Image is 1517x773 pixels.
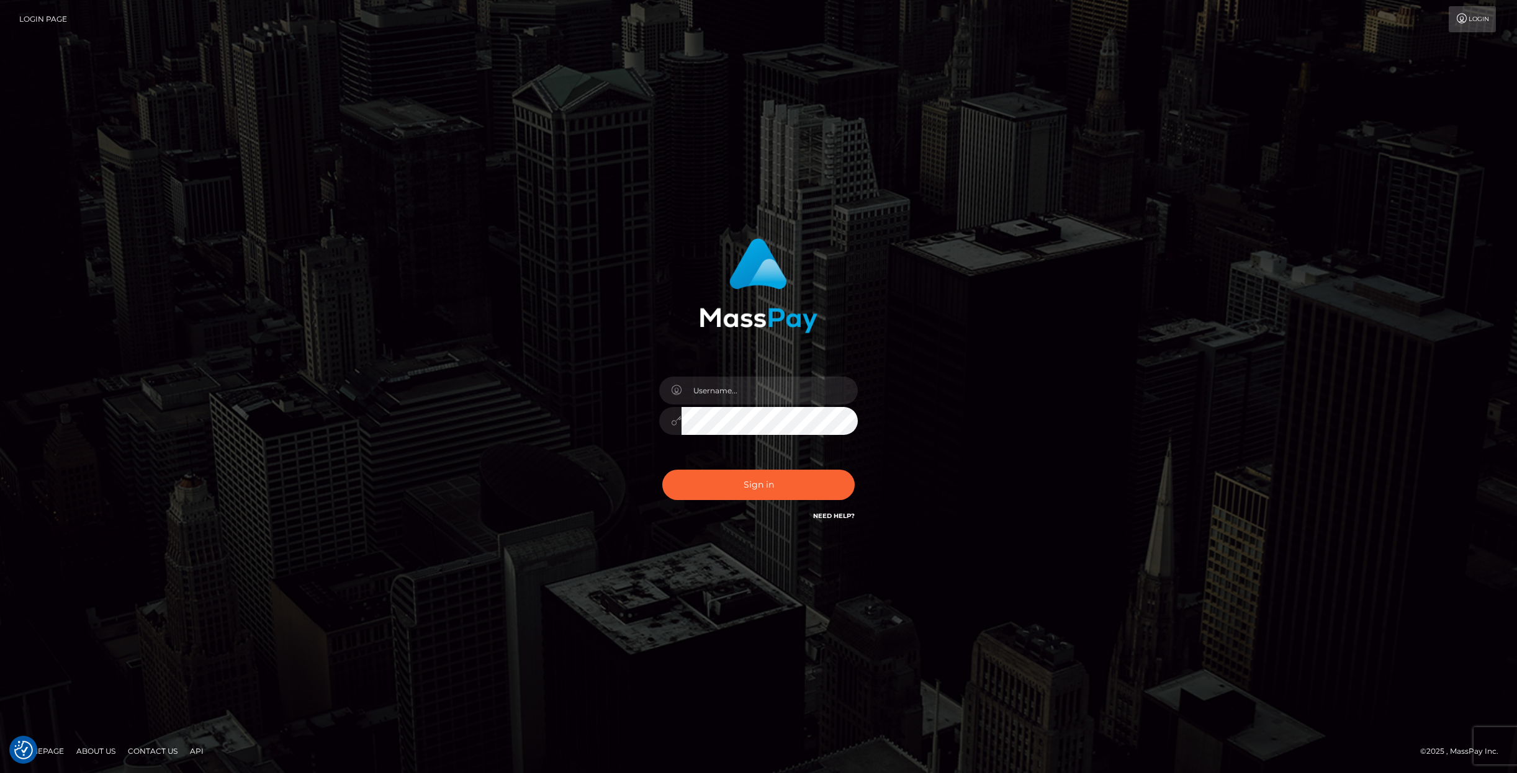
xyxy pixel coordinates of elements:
[123,741,182,761] a: Contact Us
[700,238,817,333] img: MassPay Login
[185,741,209,761] a: API
[14,741,33,759] img: Revisit consent button
[1449,6,1496,32] a: Login
[1420,744,1508,758] div: © 2025 , MassPay Inc.
[813,512,855,520] a: Need Help?
[662,470,855,500] button: Sign in
[14,741,69,761] a: Homepage
[19,6,67,32] a: Login Page
[71,741,120,761] a: About Us
[14,741,33,759] button: Consent Preferences
[682,377,858,404] input: Username...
